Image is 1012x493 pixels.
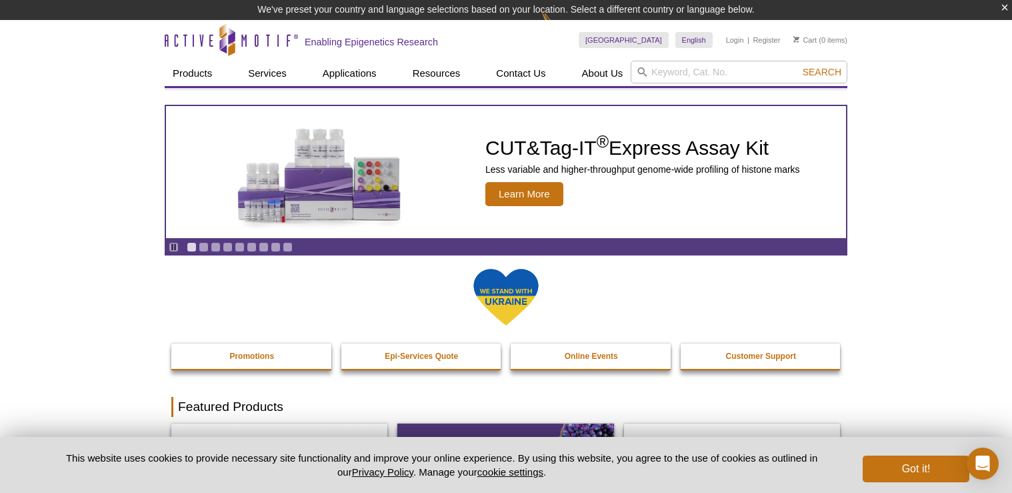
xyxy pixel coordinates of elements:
[240,61,295,86] a: Services
[43,451,841,479] p: This website uses cookies to provide necessary site functionality and improve your online experie...
[485,138,800,158] h2: CUT&Tag-IT Express Assay Kit
[681,344,842,369] a: Customer Support
[477,466,543,478] button: cookie settings
[165,61,220,86] a: Products
[793,36,799,43] img: Your Cart
[799,66,845,78] button: Search
[473,268,539,327] img: We Stand With Ukraine
[753,35,780,45] a: Register
[631,61,847,83] input: Keyword, Cat. No.
[597,132,609,151] sup: ®
[675,32,713,48] a: English
[726,352,796,361] strong: Customer Support
[305,36,438,48] h2: Enabling Epigenetics Research
[385,352,458,361] strong: Epi-Services Quote
[565,352,618,361] strong: Online Events
[271,242,281,252] a: Go to slide 8
[166,106,846,238] a: CUT&Tag-IT Express Assay Kit CUT&Tag-IT®Express Assay Kit Less variable and higher-throughput gen...
[405,61,469,86] a: Resources
[166,106,846,238] article: CUT&Tag-IT Express Assay Kit
[259,242,269,252] a: Go to slide 7
[315,61,385,86] a: Applications
[511,344,672,369] a: Online Events
[352,466,413,478] a: Privacy Policy
[803,67,841,77] span: Search
[863,456,969,482] button: Got it!
[169,242,179,252] a: Toggle autoplay
[485,182,563,206] span: Learn More
[247,242,257,252] a: Go to slide 6
[341,344,503,369] a: Epi-Services Quote
[726,35,744,45] a: Login
[485,163,800,175] p: Less variable and higher-throughput genome-wide profiling of histone marks
[211,242,221,252] a: Go to slide 3
[187,242,197,252] a: Go to slide 1
[209,99,429,245] img: CUT&Tag-IT Express Assay Kit
[967,448,999,480] div: Open Intercom Messenger
[235,242,245,252] a: Go to slide 5
[229,352,274,361] strong: Promotions
[793,35,817,45] a: Cart
[579,32,669,48] a: [GEOGRAPHIC_DATA]
[488,61,553,86] a: Contact Us
[171,397,841,417] h2: Featured Products
[747,32,749,48] li: |
[793,32,847,48] li: (0 items)
[223,242,233,252] a: Go to slide 4
[283,242,293,252] a: Go to slide 9
[574,61,631,86] a: About Us
[171,344,333,369] a: Promotions
[541,10,577,41] img: Change Here
[199,242,209,252] a: Go to slide 2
